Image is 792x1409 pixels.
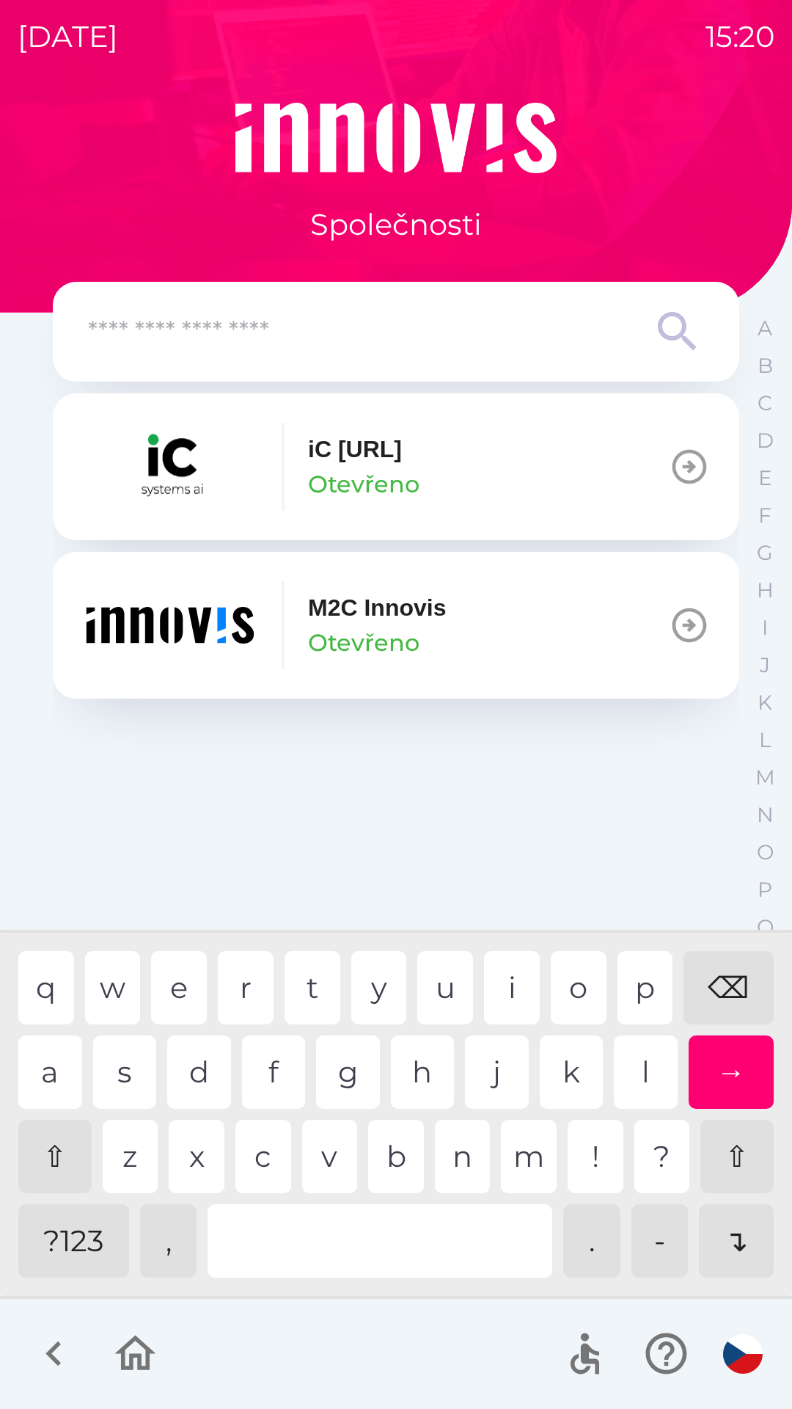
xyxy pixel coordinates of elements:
[758,353,773,379] p: B
[747,759,783,796] button: M
[310,203,482,247] p: Společnosti
[757,914,774,940] p: Q
[723,1334,763,1374] img: cs flag
[757,840,774,865] p: O
[758,690,772,716] p: K
[757,428,774,454] p: D
[747,684,783,721] button: K
[747,647,783,684] button: J
[758,390,772,416] p: C
[758,316,772,341] p: A
[757,578,774,603] p: H
[757,540,773,566] p: G
[747,609,783,647] button: I
[308,432,402,467] p: iC [URL]
[760,652,770,678] p: J
[747,310,783,347] button: A
[759,727,771,753] p: L
[308,590,446,625] p: M2C Innovis
[747,459,783,497] button: E
[758,465,772,491] p: E
[308,467,419,502] p: Otevřeno
[755,765,775,790] p: M
[762,615,768,641] p: I
[747,871,783,909] button: P
[747,572,783,609] button: H
[82,581,258,669] img: ef454dd6-c04b-4b09-86fc-253a1223f7b7.png
[747,721,783,759] button: L
[747,534,783,572] button: G
[747,796,783,834] button: N
[308,625,419,660] p: Otevřeno
[747,909,783,946] button: Q
[53,393,739,540] button: iC [URL]Otevřeno
[758,503,771,528] p: F
[758,877,772,903] p: P
[747,422,783,459] button: D
[747,497,783,534] button: F
[747,834,783,871] button: O
[705,15,774,59] p: 15:20
[53,552,739,699] button: M2C InnovisOtevřeno
[53,103,739,173] img: Logo
[82,423,258,511] img: 0b57a2db-d8c2-416d-bc33-8ae43c84d9d8.png
[757,802,774,828] p: N
[747,385,783,422] button: C
[747,347,783,385] button: B
[18,15,118,59] p: [DATE]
